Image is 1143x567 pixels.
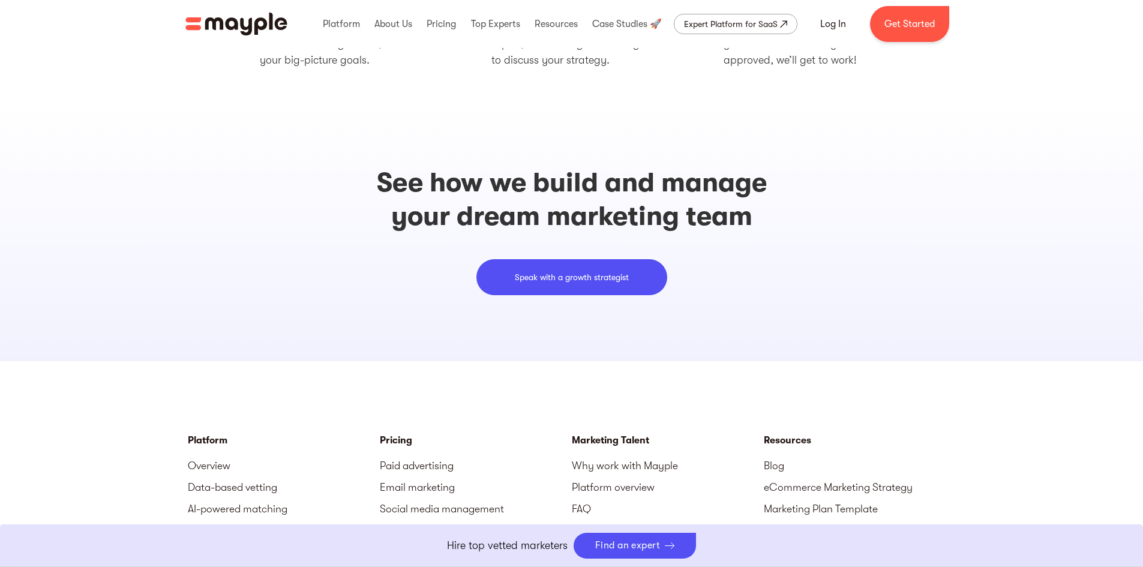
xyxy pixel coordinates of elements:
a: Pricing [380,433,572,448]
a: Log In [806,10,860,38]
div: Platform [188,433,380,448]
a: Why work with Mayple [572,455,764,476]
p: Hire top vetted marketers [447,538,568,554]
a: Social media management [380,498,572,520]
a: Paid advertising [380,455,572,476]
div: Marketing Talent [572,433,764,448]
div: Top Experts [468,5,523,43]
div: Resources [532,5,581,43]
div: Platform [320,5,363,43]
div: Resources [764,433,956,448]
a: FAQ [572,498,764,520]
div: About Us [371,5,415,43]
a: Blog [764,455,956,476]
div: Pricing [424,5,459,43]
a: SEO [380,520,572,541]
a: home [185,13,287,35]
a: eCommerce Marketing Strategy [764,476,956,498]
a: Monitoring system [188,520,380,541]
a: Expert Platform for SaaS [674,14,797,34]
a: Platform overview [572,476,764,498]
a: Marketing Strategy [764,520,956,541]
a: AI-powered matching [188,498,380,520]
div: Find an expert [595,540,661,551]
a: Speak with a growth strategist [476,259,667,295]
a: Data-based vetting [188,476,380,498]
a: Overview [188,455,380,476]
a: Get Started [870,6,949,42]
a: Email marketing [380,476,572,498]
iframe: Chat Widget [927,428,1143,567]
a: Marketing Plan Template [764,498,956,520]
div: Expert Platform for SaaS [684,17,778,31]
img: Mayple logo [185,13,287,35]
